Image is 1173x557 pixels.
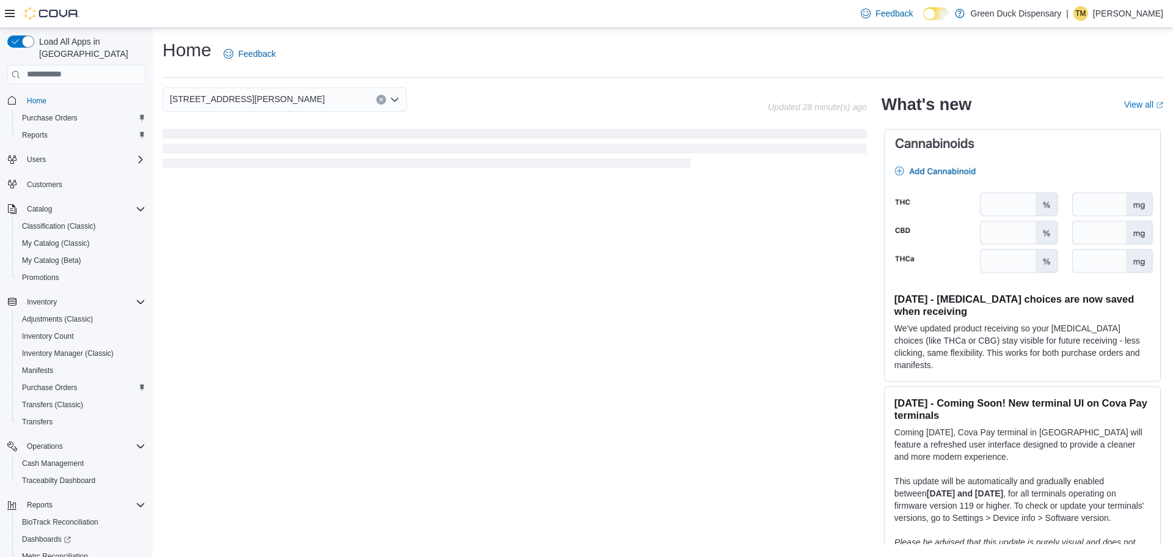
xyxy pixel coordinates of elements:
[22,349,114,358] span: Inventory Manager (Classic)
[17,253,86,268] a: My Catalog (Beta)
[22,130,48,140] span: Reports
[27,96,46,106] span: Home
[22,439,68,454] button: Operations
[22,534,71,544] span: Dashboards
[22,152,145,167] span: Users
[17,456,89,471] a: Cash Management
[27,180,62,190] span: Customers
[2,293,150,311] button: Inventory
[22,256,81,265] span: My Catalog (Beta)
[22,177,145,192] span: Customers
[390,95,400,105] button: Open list of options
[22,202,57,216] button: Catalog
[34,35,145,60] span: Load All Apps in [GEOGRAPHIC_DATA]
[12,109,150,127] button: Purchase Orders
[12,345,150,362] button: Inventory Manager (Classic)
[17,270,145,285] span: Promotions
[27,441,63,451] span: Operations
[1073,6,1088,21] div: Thomas Mungovan
[22,177,67,192] a: Customers
[219,42,280,66] a: Feedback
[12,413,150,430] button: Transfers
[22,295,145,309] span: Inventory
[17,312,145,326] span: Adjustments (Classic)
[22,331,74,341] span: Inventory Count
[17,329,145,344] span: Inventory Count
[17,380,145,395] span: Purchase Orders
[170,92,325,106] span: [STREET_ADDRESS][PERSON_NAME]
[17,111,145,125] span: Purchase Orders
[22,94,51,108] a: Home
[22,295,62,309] button: Inventory
[882,95,971,114] h2: What's new
[17,532,145,547] span: Dashboards
[12,396,150,413] button: Transfers (Classic)
[894,475,1150,524] p: This update will be automatically and gradually enabled between , for all terminals operating on ...
[17,415,57,429] a: Transfers
[12,379,150,396] button: Purchase Orders
[1124,100,1163,109] a: View allExternal link
[17,415,145,429] span: Transfers
[27,155,46,164] span: Users
[12,531,150,548] a: Dashboards
[971,6,1062,21] p: Green Duck Dispensary
[22,221,96,231] span: Classification (Classic)
[17,397,88,412] a: Transfers (Classic)
[22,459,84,468] span: Cash Management
[22,238,90,248] span: My Catalog (Classic)
[12,362,150,379] button: Manifests
[17,473,145,488] span: Traceabilty Dashboard
[17,456,145,471] span: Cash Management
[12,127,150,144] button: Reports
[1075,6,1086,21] span: TM
[17,111,82,125] a: Purchase Orders
[856,1,918,26] a: Feedback
[2,175,150,193] button: Customers
[22,498,145,512] span: Reports
[17,363,58,378] a: Manifests
[22,517,98,527] span: BioTrack Reconciliation
[22,439,145,454] span: Operations
[894,397,1150,421] h3: [DATE] - Coming Soon! New terminal UI on Cova Pay terminals
[1093,6,1163,21] p: [PERSON_NAME]
[894,322,1150,371] p: We've updated product receiving so your [MEDICAL_DATA] choices (like THCa or CBG) stay visible fo...
[2,151,150,168] button: Users
[17,532,76,547] a: Dashboards
[238,48,276,60] span: Feedback
[17,253,145,268] span: My Catalog (Beta)
[27,500,53,510] span: Reports
[17,329,79,344] a: Inventory Count
[17,128,145,142] span: Reports
[22,113,78,123] span: Purchase Orders
[163,38,211,62] h1: Home
[17,346,145,361] span: Inventory Manager (Classic)
[1156,101,1163,109] svg: External link
[894,293,1150,317] h3: [DATE] - [MEDICAL_DATA] choices are now saved when receiving
[22,417,53,427] span: Transfers
[875,7,913,20] span: Feedback
[2,201,150,218] button: Catalog
[17,515,103,529] a: BioTrack Reconciliation
[17,312,98,326] a: Adjustments (Classic)
[22,152,51,167] button: Users
[17,346,119,361] a: Inventory Manager (Classic)
[927,489,1003,498] strong: [DATE] and [DATE]
[17,515,145,529] span: BioTrack Reconciliation
[1066,6,1069,21] p: |
[27,204,52,214] span: Catalog
[22,400,83,410] span: Transfers (Classic)
[22,93,145,108] span: Home
[17,397,145,412] span: Transfers (Classic)
[17,236,145,251] span: My Catalog (Classic)
[17,128,53,142] a: Reports
[22,314,93,324] span: Adjustments (Classic)
[17,363,145,378] span: Manifests
[17,219,101,234] a: Classification (Classic)
[12,235,150,252] button: My Catalog (Classic)
[2,438,150,455] button: Operations
[923,7,949,20] input: Dark Mode
[17,236,95,251] a: My Catalog (Classic)
[12,311,150,328] button: Adjustments (Classic)
[768,102,867,112] p: Updated 28 minute(s) ago
[12,269,150,286] button: Promotions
